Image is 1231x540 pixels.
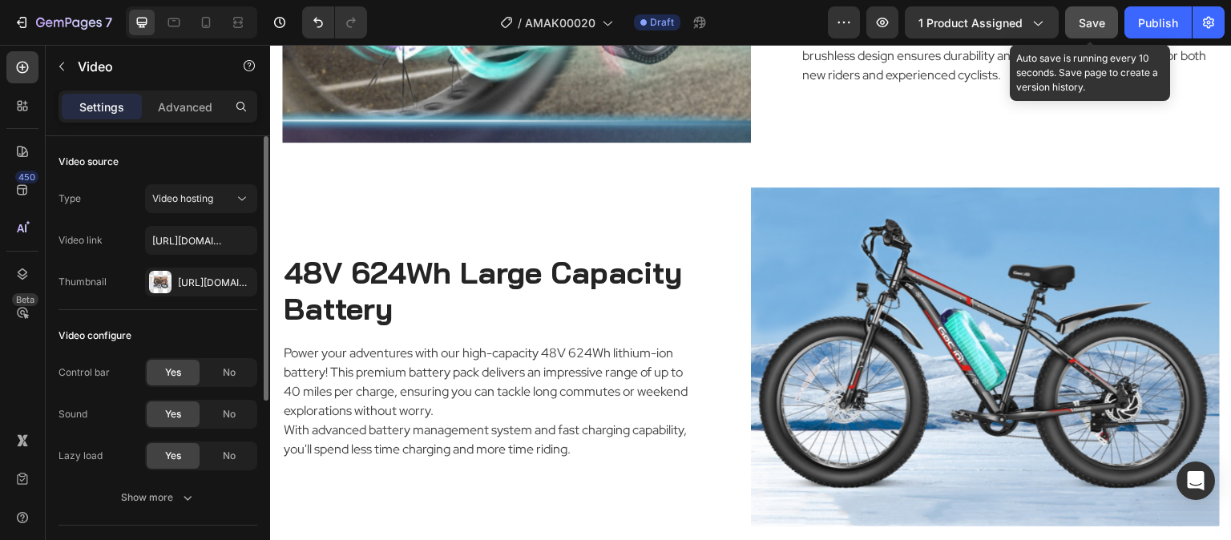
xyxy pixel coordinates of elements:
div: Publish [1138,14,1178,31]
button: Save [1065,6,1118,38]
div: Video configure [59,328,131,343]
span: Yes [165,407,181,421]
button: 7 [6,6,119,38]
span: Save [1079,16,1105,30]
div: Beta [12,293,38,306]
h2: 48V 624Wh Large Capacity Battery [12,208,431,284]
div: Thumbnail [59,275,107,289]
p: 7 [105,13,112,32]
p: Video [78,57,214,76]
span: Yes [165,365,181,380]
span: 1 product assigned [918,14,1023,31]
input: Insert video url here [145,226,257,255]
span: Yes [165,449,181,463]
div: 450 [15,171,38,183]
button: Video hosting [145,184,257,213]
p: With advanced battery management system and fast charging capability, you'll spend less time char... [14,376,430,414]
div: Control bar [59,365,110,380]
div: Sound [59,407,87,421]
p: Settings [79,99,124,115]
span: / [518,14,522,31]
div: Show more [121,490,196,506]
button: 1 product assigned [905,6,1059,38]
button: Publish [1124,6,1192,38]
div: Open Intercom Messenger [1177,461,1215,500]
p: Advanced [158,99,212,115]
div: Video link [59,233,103,248]
span: AMAK00020 [525,14,595,31]
span: No [223,449,236,463]
div: [URL][DOMAIN_NAME] [178,276,253,290]
span: Draft [650,15,674,30]
span: No [223,407,236,421]
img: Alt Image [481,143,950,482]
div: Undo/Redo [302,6,367,38]
p: Power your adventures with our high-capacity 48V 624Wh lithium-ion battery! This premium battery ... [14,299,430,376]
div: Lazy load [59,449,103,463]
div: Video source [59,155,119,169]
iframe: Design area [270,45,1231,540]
button: Show more [59,483,257,512]
span: No [223,365,236,380]
span: Video hosting [152,192,213,204]
div: Type [59,191,81,206]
